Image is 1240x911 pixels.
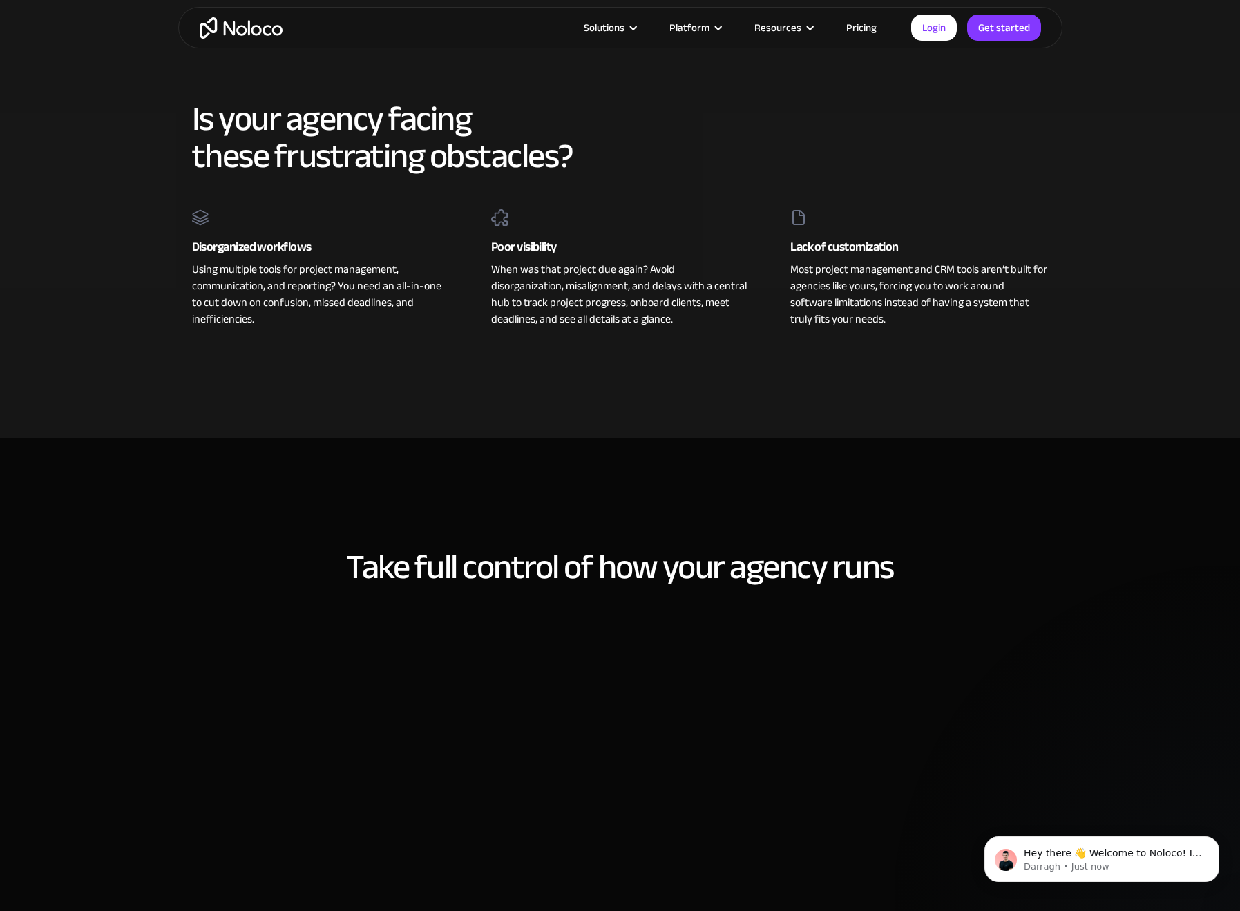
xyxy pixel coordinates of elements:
[967,15,1041,41] a: Get started
[790,258,1048,327] div: Most project management and CRM tools aren’t built for agencies like yours, forcing you to work a...
[911,15,957,41] a: Login
[584,19,624,37] div: Solutions
[652,19,737,37] div: Platform
[192,100,1049,175] h2: Is your agency facing these frustrating obstacles?
[192,258,450,327] div: Using multiple tools for project management, communication, and reporting? You need an all-in-one...
[754,19,801,37] div: Resources
[964,807,1240,904] iframe: Intercom notifications message
[829,19,894,37] a: Pricing
[669,19,709,37] div: Platform
[491,237,749,258] div: Poor visibility
[192,548,1049,586] h2: Take full control of how your agency runs
[491,258,749,327] div: When was that project due again? Avoid disorganization, misalignment, and delays with a central h...
[200,17,283,39] a: home
[566,19,652,37] div: Solutions
[790,237,1048,258] div: Lack of customization
[737,19,829,37] div: Resources
[192,237,450,258] div: Disorganized workflows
